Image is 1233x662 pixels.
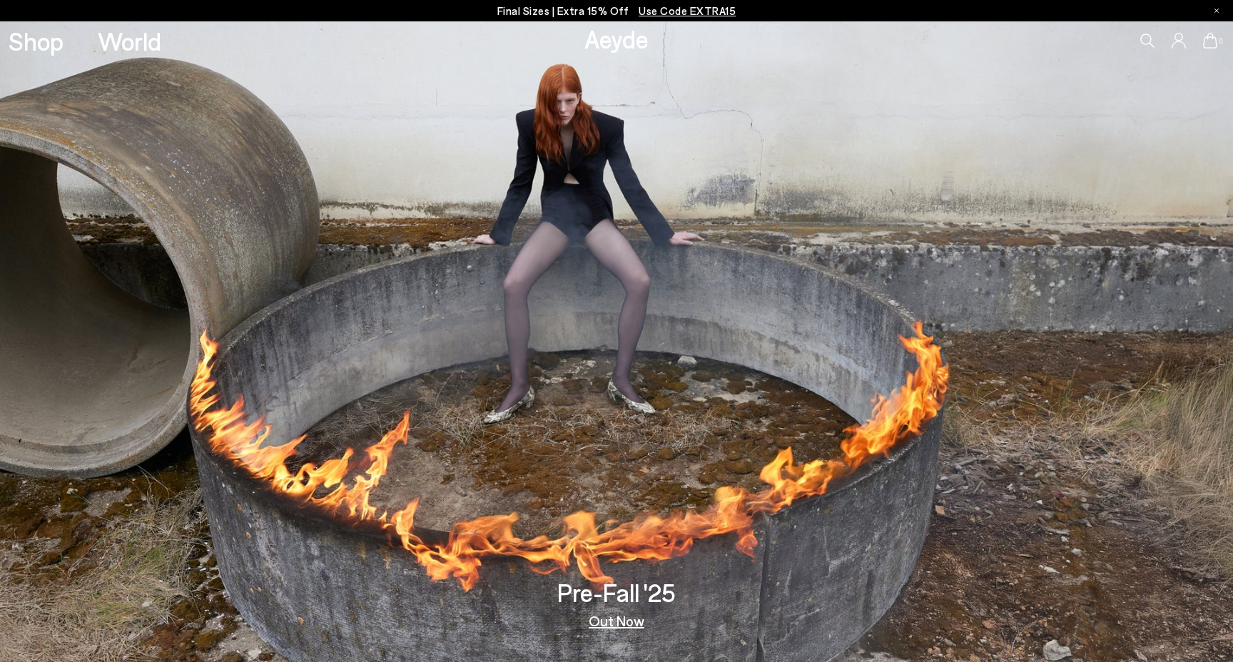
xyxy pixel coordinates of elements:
h3: Pre-Fall '25 [557,580,676,605]
a: World [98,29,161,54]
a: Out Now [589,613,644,628]
a: Shop [9,29,64,54]
span: 0 [1217,37,1224,45]
span: Navigate to /collections/ss25-final-sizes [639,4,736,17]
a: 0 [1203,33,1217,49]
p: Final Sizes | Extra 15% Off [497,2,736,20]
a: Aeyde [584,24,649,54]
